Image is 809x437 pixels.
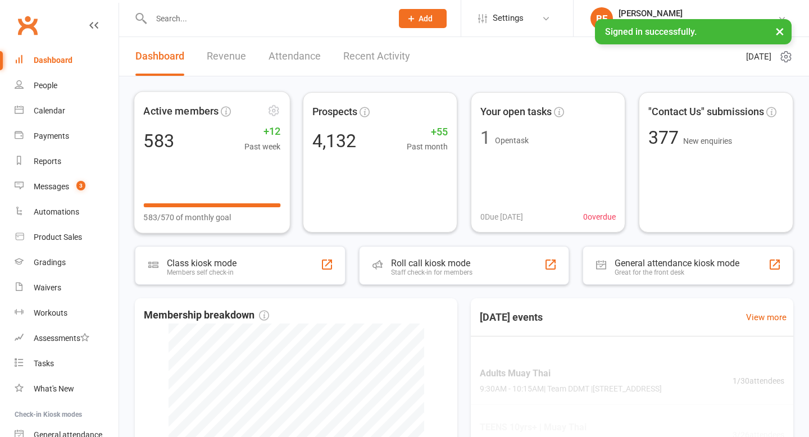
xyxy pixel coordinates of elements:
a: Attendance [269,37,321,76]
a: What's New [15,376,119,402]
div: Dashboard [34,56,72,65]
a: View more [746,311,787,324]
span: Active members [143,103,219,119]
span: 9:30AM - 10:15AM | Team DDMT | [STREET_ADDRESS] [480,383,662,395]
span: 583/570 of monthly goal [143,211,231,224]
div: What's New [34,384,74,393]
span: "Contact Us" submissions [648,104,764,120]
span: Settings [493,6,524,31]
a: Product Sales [15,225,119,250]
a: Dashboard [135,37,184,76]
a: People [15,73,119,98]
span: Past month [407,140,448,153]
span: +55 [407,124,448,140]
div: 583 [143,131,174,149]
h3: [DATE] events [471,307,552,327]
a: Assessments [15,326,119,351]
a: Automations [15,199,119,225]
a: Workouts [15,301,119,326]
span: 3 [76,181,85,190]
div: General attendance kiosk mode [615,258,739,268]
span: 377 [648,127,683,148]
div: Great for the front desk [615,268,739,276]
button: × [770,19,790,43]
div: Product Sales [34,233,82,242]
div: Workouts [34,308,67,317]
a: Reports [15,149,119,174]
div: Waivers [34,283,61,292]
div: [PERSON_NAME] [619,8,778,19]
span: Adults Muay Thai [480,366,662,381]
span: Your open tasks [480,104,552,120]
span: Open task [495,136,529,145]
div: Calendar [34,106,65,115]
a: Revenue [207,37,246,76]
a: Gradings [15,250,119,275]
a: Dashboard [15,48,119,73]
div: 1 [480,129,490,147]
div: Reports [34,157,61,166]
span: +12 [244,124,281,140]
a: Payments [15,124,119,149]
span: Past week [244,140,281,153]
div: Automations [34,207,79,216]
span: Add [419,14,433,23]
a: Recent Activity [343,37,410,76]
span: Signed in successfully. [605,26,697,37]
span: Prospects [312,104,357,120]
a: Calendar [15,98,119,124]
a: Waivers [15,275,119,301]
div: People [34,81,57,90]
div: Messages [34,182,69,191]
span: [DATE] [746,50,771,63]
div: Assessments [34,334,89,343]
div: Staff check-in for members [391,268,472,276]
div: Members self check-in [167,268,237,276]
span: TEENS 10yrs+ | Muay Thai [480,420,657,435]
div: BF [590,7,613,30]
div: Payments [34,131,69,140]
button: Add [399,9,447,28]
a: Clubworx [13,11,42,39]
span: New enquiries [683,136,732,145]
a: Messages 3 [15,174,119,199]
span: 0 overdue [583,211,616,223]
span: 1 / 30 attendees [733,375,784,387]
input: Search... [148,11,384,26]
div: Gradings [34,258,66,267]
div: 4,132 [312,132,356,150]
span: 0 Due [DATE] [480,211,523,223]
div: Double Dose Muay Thai [GEOGRAPHIC_DATA] [619,19,778,29]
span: Membership breakdown [144,307,269,324]
div: Class kiosk mode [167,258,237,268]
div: Tasks [34,359,54,368]
a: Tasks [15,351,119,376]
div: Roll call kiosk mode [391,258,472,268]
